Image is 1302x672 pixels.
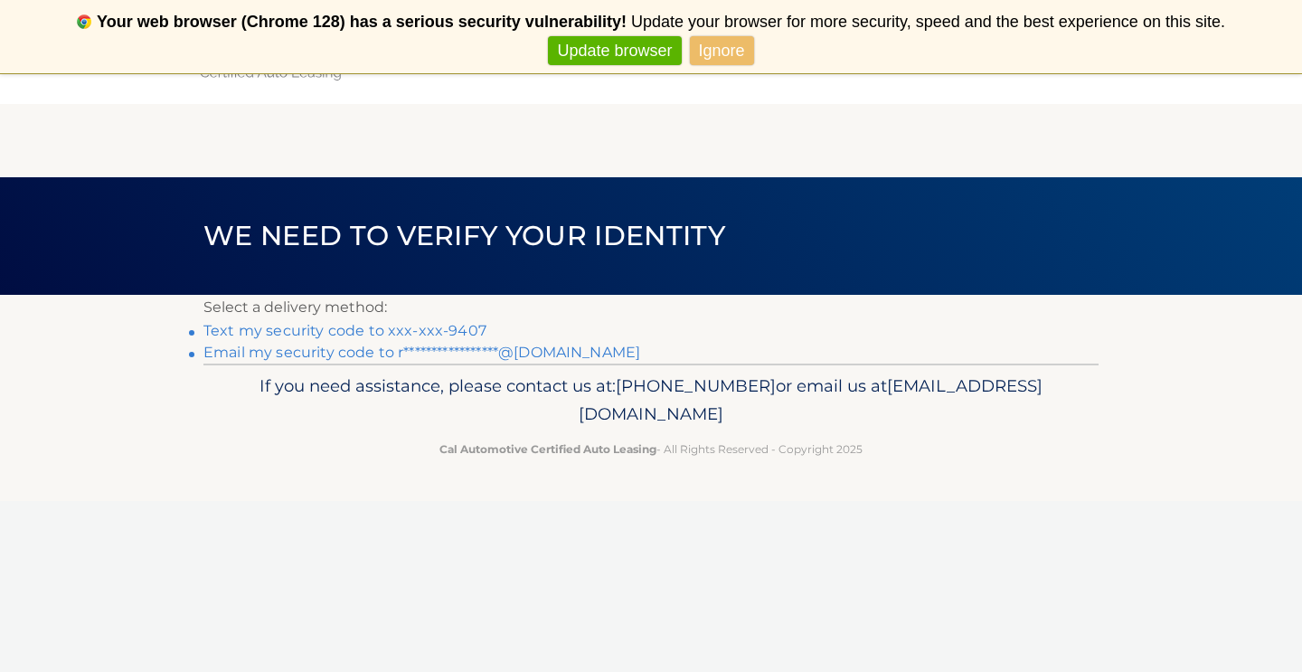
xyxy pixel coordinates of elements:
p: Select a delivery method: [203,295,1099,320]
strong: Cal Automotive Certified Auto Leasing [439,442,656,456]
span: Update your browser for more security, speed and the best experience on this site. [631,13,1225,31]
p: If you need assistance, please contact us at: or email us at [215,372,1087,430]
span: We need to verify your identity [203,219,725,252]
b: Your web browser (Chrome 128) has a serious security vulnerability! [97,13,627,31]
a: Update browser [548,36,681,66]
span: [PHONE_NUMBER] [616,375,776,396]
a: Ignore [690,36,754,66]
p: - All Rights Reserved - Copyright 2025 [215,440,1087,459]
a: Text my security code to xxx-xxx-9407 [203,322,486,339]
